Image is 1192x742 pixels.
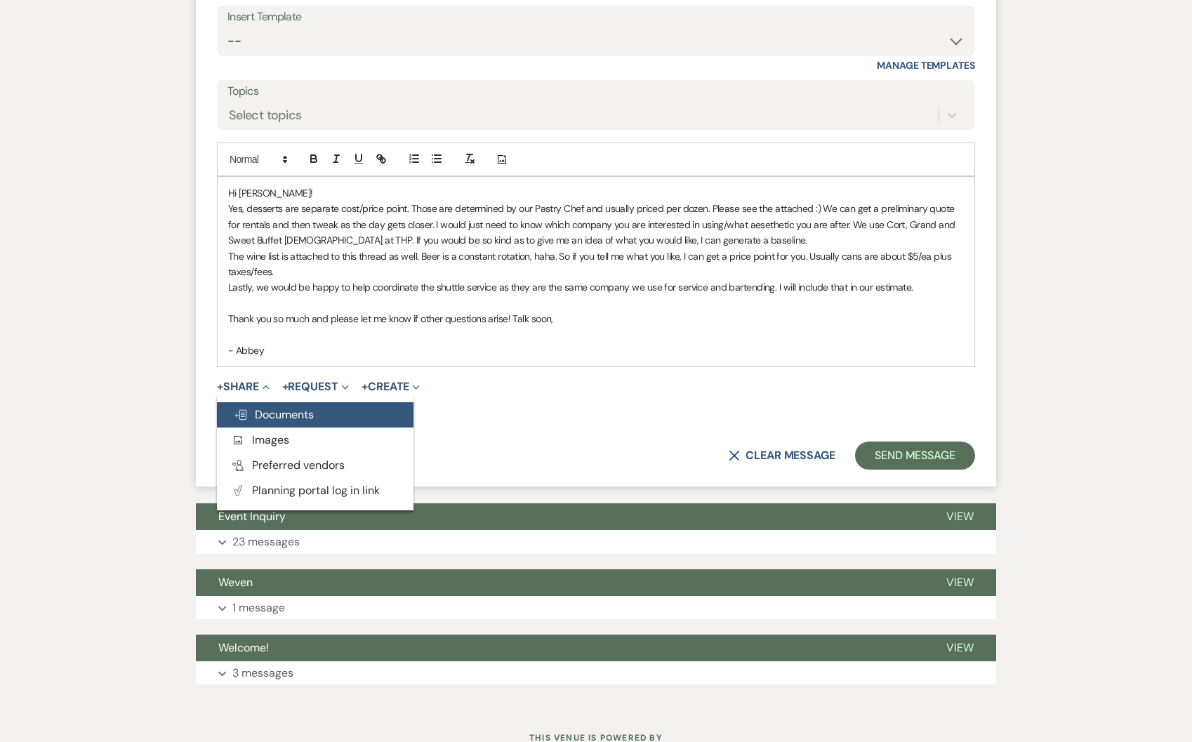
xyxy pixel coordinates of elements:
div: Select topics [229,105,302,124]
span: Event Inquiry [218,509,286,524]
p: Lastly, we would be happy to help coordinate the shuttle service as they are the same company we ... [228,279,964,295]
span: View [946,575,974,590]
p: Hi [PERSON_NAME]! [228,185,964,201]
span: Documents [234,407,314,422]
p: 23 messages [232,533,300,551]
label: Topics [227,81,965,102]
button: Weven [196,569,924,596]
button: Documents [217,402,413,428]
div: Insert Template [227,7,965,27]
button: Create [362,381,420,392]
button: Planning portal log in link [217,478,413,503]
p: The wine list is attached to this thread as well. Beer is a constant rotation, haha. So if you te... [228,249,964,280]
span: Images [231,432,289,447]
p: Thank you so much and please let me know if other questions arise! Talk soon, [228,311,964,326]
button: View [924,635,996,661]
p: 1 message [232,599,285,617]
span: + [217,381,223,392]
span: Weven [218,575,253,590]
button: View [924,503,996,530]
button: Request [282,381,349,392]
p: - Abbey [228,343,964,358]
button: Welcome! [196,635,924,661]
span: + [282,381,289,392]
p: 3 messages [232,664,293,682]
p: Yes, desserts are separate cost/price point. Those are determined by our Pastry Chef and usually ... [228,201,964,248]
button: 3 messages [196,661,996,685]
span: + [362,381,368,392]
button: Send Message [855,442,975,470]
button: Clear message [729,450,835,461]
button: Share [217,381,270,392]
button: 23 messages [196,530,996,554]
span: View [946,509,974,524]
button: 1 message [196,596,996,620]
button: Event Inquiry [196,503,924,530]
button: Images [217,428,413,453]
button: View [924,569,996,596]
span: View [946,640,974,655]
span: Welcome! [218,640,269,655]
a: Manage Templates [877,59,975,72]
button: Preferred vendors [217,453,413,478]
